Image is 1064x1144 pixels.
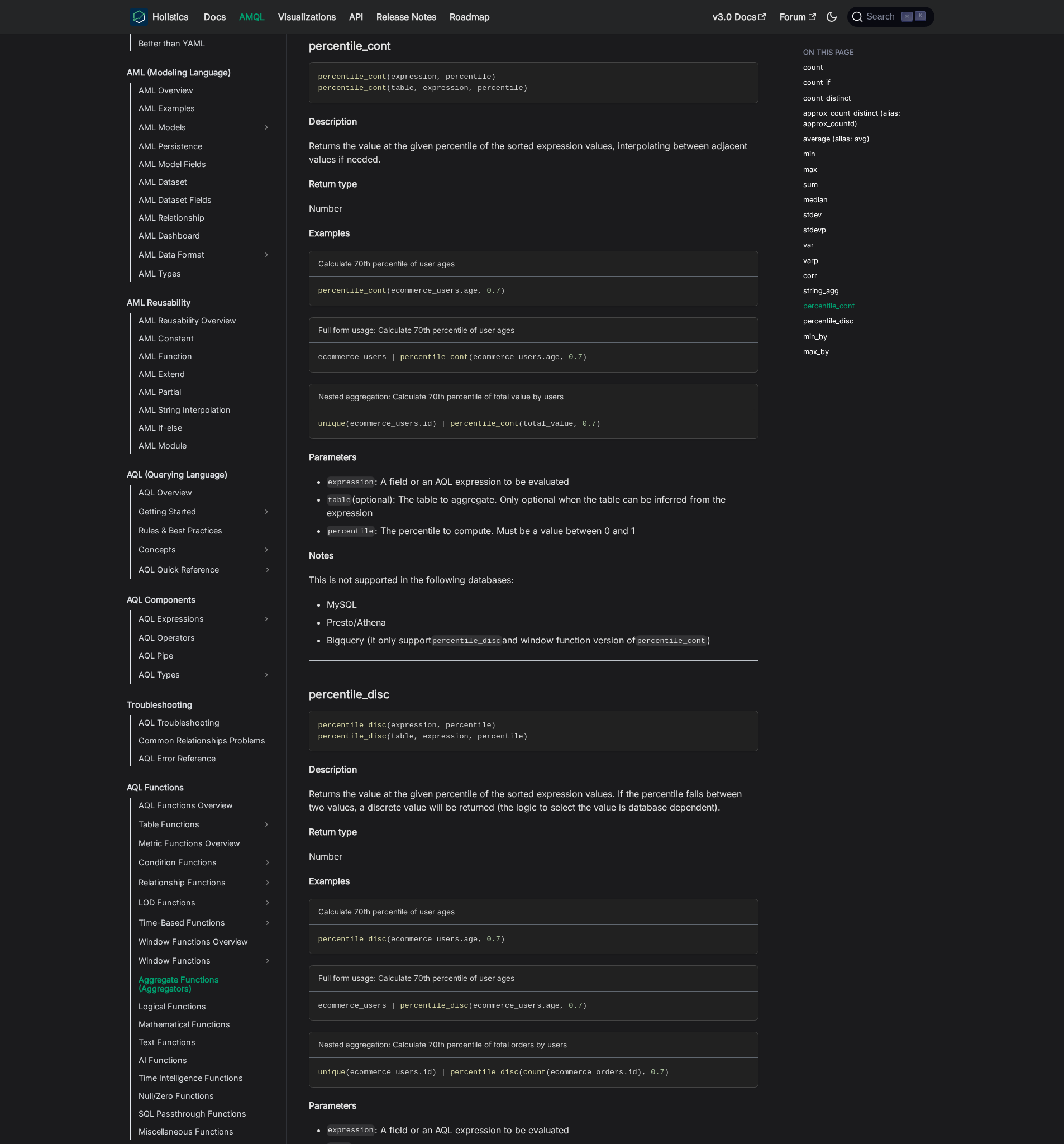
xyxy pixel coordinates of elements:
span: , [478,287,482,295]
span: ( [387,287,391,295]
span: expression [391,73,437,81]
span: 0.7 [486,287,500,295]
a: Logical Functions [135,999,276,1014]
a: AQL Pipe [135,648,276,664]
a: AML Dataset Fields [135,192,276,208]
a: Mathematical Functions [135,1017,276,1032]
a: percentile_cont [803,301,855,311]
a: stdev [803,209,822,220]
a: Text Functions [135,1035,276,1050]
span: percentile [478,84,523,92]
strong: Return type [309,178,357,189]
h3: percentile_cont [309,39,758,53]
a: stdevp [803,225,826,235]
span: , [469,732,473,741]
a: Time-Based Functions [135,914,276,932]
span: , [642,1068,646,1076]
span: expression [423,84,469,92]
a: AML Module [135,438,276,454]
a: Concepts [135,541,256,559]
a: Metric Functions Overview [135,836,276,851]
a: AQL Error Reference [135,751,276,766]
span: | [441,420,446,428]
a: Table Functions [135,816,256,833]
a: HolisticsHolistics [130,8,188,26]
span: , [478,935,482,943]
a: AMQL [232,8,271,26]
nav: Docs sidebar [119,34,287,1144]
span: id [423,420,432,428]
span: ecommerce_users [350,420,418,428]
span: percentile_cont [450,420,518,428]
a: min_by [803,331,827,342]
a: AQL Functions [123,780,276,795]
span: ) [637,1068,642,1076]
span: 0.7 [569,353,582,361]
strong: Return type [309,826,357,837]
span: ecommerce_users [350,1068,418,1076]
a: Common Relationships Problems [135,733,276,749]
a: Miscellaneous Functions [135,1124,276,1140]
span: ) [583,353,587,361]
span: , [437,73,441,81]
a: percentile_disc [803,316,853,326]
span: table [391,732,414,741]
button: Expand sidebar category 'AML Data Format' [256,246,276,264]
a: SQL Passthrough Functions [135,1106,276,1122]
a: Release Notes [370,8,443,26]
a: AML Relationship [135,210,276,226]
a: AML Constant [135,331,276,346]
span: , [573,420,578,428]
code: expression [327,476,375,488]
a: Window Functions Overview [135,934,276,950]
span: ) [500,287,505,295]
a: AML Overview [135,83,276,98]
a: min [803,149,815,159]
a: API [342,8,370,26]
a: AQL Components [123,592,276,608]
button: Search (Command+K) [847,7,934,27]
span: percentile [478,732,523,741]
span: , [414,84,418,92]
a: AML If-else [135,420,276,436]
span: ( [519,1068,523,1076]
a: AQL Functions Overview [135,798,276,813]
a: Relationship Functions [135,874,276,892]
span: ) [665,1068,669,1076]
span: ) [432,420,437,428]
span: percentile [446,73,492,81]
li: : A field or an AQL expression to be evaluated [327,475,758,488]
span: id [423,1068,432,1076]
span: . [541,1002,546,1010]
span: table [391,84,414,92]
li: Presto/Athena [327,616,758,629]
span: ( [469,353,473,361]
p: This is not supported in the following databases: [309,573,758,587]
a: AQL Expressions [135,610,256,628]
span: , [414,732,418,741]
span: percentile_disc [318,732,387,741]
code: table [327,494,352,506]
a: Docs [197,8,232,26]
a: AML Persistence [135,139,276,154]
span: percentile_disc [318,721,387,730]
span: ecommerce_users [391,287,459,295]
span: id [628,1068,637,1076]
span: , [469,84,473,92]
span: . [418,420,423,428]
code: percentile_cont [636,635,707,646]
span: expression [423,732,469,741]
a: corr [803,270,817,281]
span: ecommerce_users [318,353,387,361]
strong: Description [309,764,357,775]
span: ecommerce_users [473,1002,541,1010]
span: percentile_cont [400,353,468,361]
a: string_agg [803,285,839,296]
span: ) [492,721,496,730]
a: Getting Started [135,503,256,521]
a: AML Extend [135,366,276,382]
span: | [441,1068,446,1076]
p: Number [309,202,758,215]
span: , [437,721,441,730]
button: Expand sidebar category 'Table Functions' [256,816,276,833]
